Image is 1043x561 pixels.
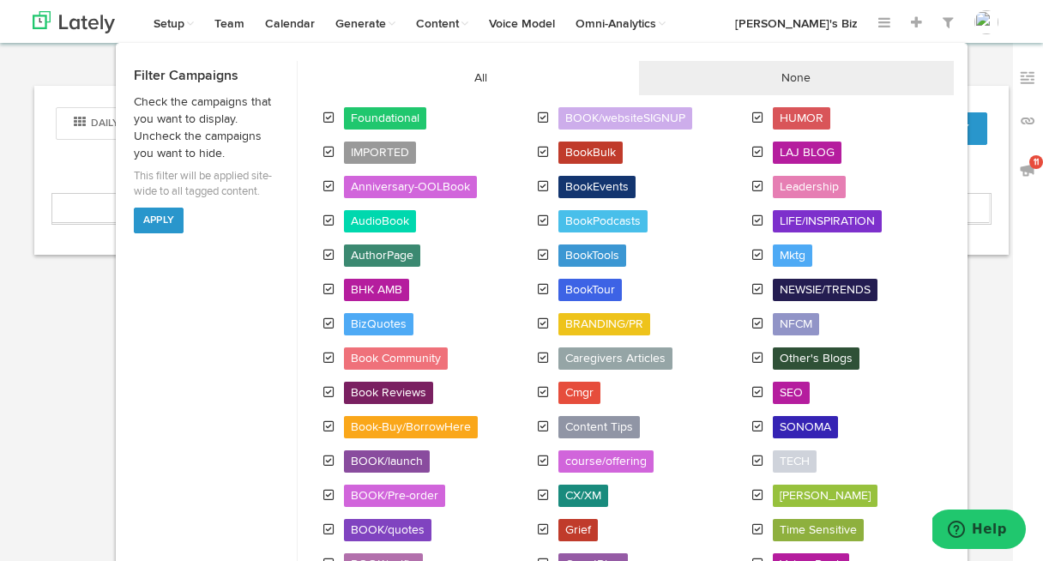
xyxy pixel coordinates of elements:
label: SEO [773,382,810,404]
div: Style [56,107,225,140]
label: Foundational [344,107,426,130]
label: HUMOR [773,107,830,130]
label: TECH [773,450,817,473]
label: BHK AMB [344,279,409,301]
label: Anniversary-OOLBook [344,176,477,198]
label: BOOK/Pre-order [344,485,445,507]
label: Caregivers Articles [558,347,672,370]
span: All [323,61,639,95]
label: LAJ BLOG [773,142,841,164]
label: AuthorPage [344,244,420,267]
span: 11 [1029,155,1043,169]
button: Apply [134,208,184,233]
p: This filter will be applied site-wide to all tagged content. [134,169,280,201]
label: BOOK/websiteSIGNUP [558,107,692,130]
h5: Filter Campaigns [134,69,280,85]
label: Other's Blogs [773,347,859,370]
label: [PERSON_NAME] [773,485,877,507]
label: Cmgr [558,382,600,404]
label: IMPORTED [344,142,416,164]
label: BOOK/quotes [344,519,431,541]
label: BRANDING/PR [558,313,650,335]
label: NEWSIE/TRENDS [773,279,877,301]
label: BookTour [558,279,622,301]
label: SONOMA [773,416,838,438]
label: Content Tips [558,416,640,438]
label: course/offering [558,450,654,473]
label: CX/XM [558,485,608,507]
label: BookPodcasts [558,210,648,232]
label: BOOK/launch [344,450,430,473]
label: BizQuotes [344,313,413,335]
span: None [639,61,955,95]
label: Book Reviews [344,382,433,404]
label: Grief [558,519,598,541]
iframe: Opens a widget where you can find more information [932,510,1026,552]
label: AudioBook [344,210,416,232]
label: LIFE/INSPIRATION [773,210,882,232]
label: NFCM [773,313,819,335]
label: Book-Buy/BorrowHere [344,416,478,438]
label: Time Sensitive [773,519,864,541]
label: Leadership [773,176,846,198]
label: Book Community [344,347,448,370]
img: JfsZugShQNWjftDpkAxX [974,10,998,34]
label: BookTools [558,244,626,267]
label: Mktg [773,244,812,267]
label: BookEvents [558,176,636,198]
p: Check the campaigns that you want to display. Uncheck the campaigns you want to hide. [134,93,280,162]
img: links_off.svg [1019,112,1036,130]
img: announcements_off.svg [1019,161,1036,178]
img: keywords_off.svg [1019,69,1036,87]
label: BookBulk [558,142,623,164]
img: logo_lately_bg_light.svg [33,11,115,33]
button: Daily [56,107,137,140]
